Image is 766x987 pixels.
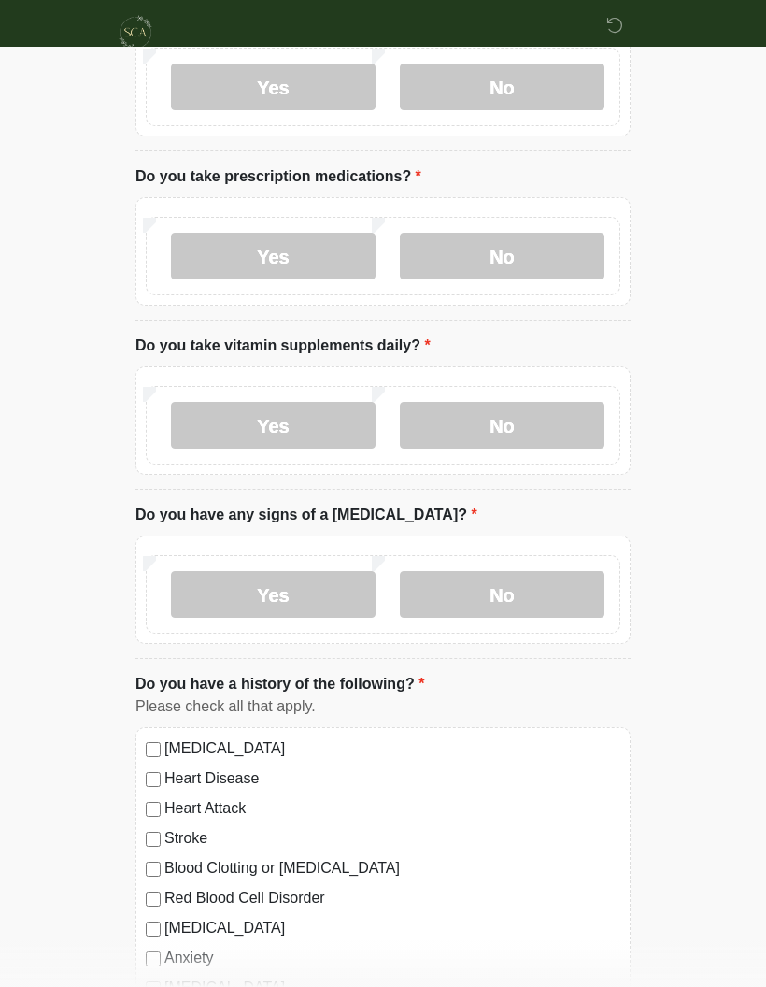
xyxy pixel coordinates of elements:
[164,857,620,880] label: Blood Clotting or [MEDICAL_DATA]
[171,402,376,449] label: Yes
[171,571,376,618] label: Yes
[146,772,161,787] input: Heart Disease
[117,14,154,51] img: Skinchic Dallas Logo
[400,233,604,279] label: No
[146,892,161,907] input: Red Blood Cell Disorder
[146,922,161,937] input: [MEDICAL_DATA]
[135,504,477,526] label: Do you have any signs of a [MEDICAL_DATA]?
[171,64,376,110] label: Yes
[164,917,620,939] label: [MEDICAL_DATA]
[164,737,620,760] label: [MEDICAL_DATA]
[400,64,604,110] label: No
[146,862,161,877] input: Blood Clotting or [MEDICAL_DATA]
[146,802,161,817] input: Heart Attack
[164,797,620,820] label: Heart Attack
[135,165,421,188] label: Do you take prescription medications?
[400,571,604,618] label: No
[164,827,620,850] label: Stroke
[164,947,620,969] label: Anxiety
[146,832,161,847] input: Stroke
[135,335,431,357] label: Do you take vitamin supplements daily?
[135,695,631,718] div: Please check all that apply.
[146,951,161,966] input: Anxiety
[400,402,604,449] label: No
[171,233,376,279] label: Yes
[135,673,424,695] label: Do you have a history of the following?
[164,887,620,909] label: Red Blood Cell Disorder
[164,767,620,790] label: Heart Disease
[146,742,161,757] input: [MEDICAL_DATA]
